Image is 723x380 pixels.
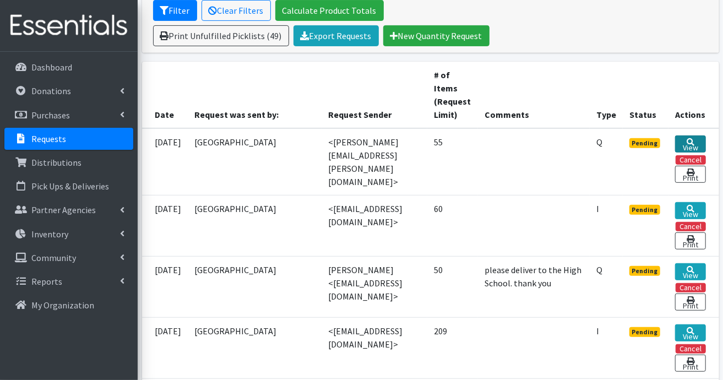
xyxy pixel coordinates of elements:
[4,199,133,221] a: Partner Agencies
[676,155,706,165] button: Cancel
[629,327,661,337] span: Pending
[676,283,706,292] button: Cancel
[293,25,379,46] a: Export Requests
[142,62,188,128] th: Date
[31,110,70,121] p: Purchases
[675,263,705,280] a: View
[188,128,322,196] td: [GEOGRAPHIC_DATA]
[668,62,719,128] th: Actions
[675,135,705,153] a: View
[31,133,66,144] p: Requests
[596,137,602,148] abbr: Quantity
[142,195,188,256] td: [DATE]
[629,205,661,215] span: Pending
[675,324,705,341] a: View
[4,223,133,245] a: Inventory
[153,25,289,46] a: Print Unfulfilled Picklists (49)
[427,128,478,196] td: 55
[142,256,188,317] td: [DATE]
[188,195,322,256] td: [GEOGRAPHIC_DATA]
[142,128,188,196] td: [DATE]
[322,256,427,317] td: [PERSON_NAME] <[EMAIL_ADDRESS][DOMAIN_NAME]>
[4,294,133,316] a: My Organization
[31,204,96,215] p: Partner Agencies
[427,317,478,378] td: 209
[188,317,322,378] td: [GEOGRAPHIC_DATA]
[31,229,68,240] p: Inventory
[4,151,133,173] a: Distributions
[322,195,427,256] td: <[EMAIL_ADDRESS][DOMAIN_NAME]>
[188,62,322,128] th: Request was sent by:
[142,317,188,378] td: [DATE]
[427,195,478,256] td: 60
[596,325,599,336] abbr: Individual
[675,202,705,219] a: View
[629,266,661,276] span: Pending
[590,62,623,128] th: Type
[4,128,133,150] a: Requests
[31,85,71,96] p: Donations
[322,317,427,378] td: <[EMAIL_ADDRESS][DOMAIN_NAME]>
[675,166,705,183] a: Print
[675,294,705,311] a: Print
[478,62,590,128] th: Comments
[596,203,599,214] abbr: Individual
[31,276,62,287] p: Reports
[675,355,705,372] a: Print
[676,344,706,354] button: Cancel
[4,247,133,269] a: Community
[4,80,133,102] a: Donations
[31,252,76,263] p: Community
[629,138,661,148] span: Pending
[383,25,490,46] a: New Quantity Request
[31,300,94,311] p: My Organization
[4,270,133,292] a: Reports
[623,62,669,128] th: Status
[427,256,478,317] td: 50
[427,62,478,128] th: # of Items (Request Limit)
[322,62,427,128] th: Request Sender
[4,175,133,197] a: Pick Ups & Deliveries
[4,104,133,126] a: Purchases
[4,56,133,78] a: Dashboard
[676,222,706,231] button: Cancel
[31,181,109,192] p: Pick Ups & Deliveries
[31,62,72,73] p: Dashboard
[188,256,322,317] td: [GEOGRAPHIC_DATA]
[322,128,427,196] td: <[PERSON_NAME][EMAIL_ADDRESS][PERSON_NAME][DOMAIN_NAME]>
[596,264,602,275] abbr: Quantity
[4,7,133,44] img: HumanEssentials
[31,157,81,168] p: Distributions
[478,256,590,317] td: please deliver to the High School. thank you
[675,232,705,249] a: Print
